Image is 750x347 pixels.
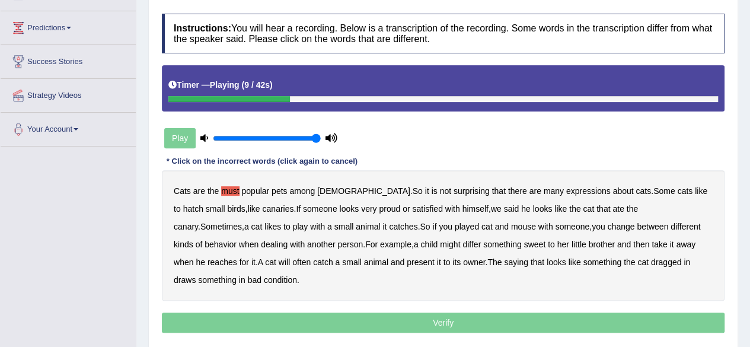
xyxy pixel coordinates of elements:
[651,257,681,267] b: dragged
[529,186,541,196] b: are
[241,186,269,196] b: popular
[279,257,290,267] b: will
[289,186,315,196] b: among
[262,204,293,214] b: canaries
[566,186,611,196] b: expressions
[420,222,430,231] b: So
[452,257,461,267] b: its
[492,186,505,196] b: that
[572,240,586,249] b: little
[283,222,291,231] b: to
[265,257,276,267] b: cat
[227,204,245,214] b: birds
[264,275,297,285] b: condition
[503,204,519,214] b: said
[335,257,340,267] b: a
[531,257,544,267] b: that
[462,240,481,249] b: differ
[240,257,249,267] b: for
[206,204,225,214] b: small
[1,79,136,109] a: Strategy Videos
[380,240,411,249] b: example
[221,186,239,196] b: must
[162,156,362,167] div: * Click on the incorrect words (click again to cancel)
[205,240,237,249] b: behavior
[239,275,245,285] b: in
[588,240,614,249] b: brother
[533,204,553,214] b: looks
[481,222,493,231] b: cat
[592,222,605,231] b: you
[487,257,502,267] b: The
[251,257,256,267] b: it
[443,257,451,267] b: to
[583,204,594,214] b: cat
[425,186,429,196] b: it
[548,240,555,249] b: to
[258,257,263,267] b: A
[307,240,335,249] b: another
[439,222,452,231] b: you
[612,204,624,214] b: ate
[198,275,237,285] b: something
[1,11,136,41] a: Predictions
[208,186,219,196] b: the
[196,240,203,249] b: of
[389,222,417,231] b: catches
[669,240,674,249] b: it
[445,204,460,214] b: with
[524,240,545,249] b: sweet
[334,222,354,231] b: small
[168,81,273,90] h5: Timer —
[547,257,566,267] b: looks
[431,186,437,196] b: is
[391,257,404,267] b: and
[554,204,567,214] b: like
[695,186,707,196] b: like
[671,222,700,231] b: different
[494,222,508,231] b: and
[454,186,490,196] b: surprising
[174,222,198,231] b: canary
[264,222,281,231] b: likes
[555,222,589,231] b: someone
[420,240,438,249] b: child
[652,240,667,249] b: take
[1,45,136,75] a: Success Stories
[239,240,258,249] b: when
[538,222,553,231] b: with
[636,186,651,196] b: cats
[462,204,488,214] b: himself
[208,257,237,267] b: reaches
[162,170,725,301] div: . . , . , . , . , . , . . .
[290,240,305,249] b: with
[653,186,675,196] b: Some
[292,257,311,267] b: often
[174,257,193,267] b: when
[337,240,363,249] b: person
[303,204,337,214] b: someone
[244,80,270,90] b: 9 / 42s
[569,204,580,214] b: the
[557,240,569,249] b: her
[379,204,400,214] b: proud
[174,23,231,33] b: Instructions:
[637,257,649,267] b: cat
[342,257,362,267] b: small
[361,204,376,214] b: very
[568,257,580,267] b: like
[270,80,273,90] b: )
[583,257,621,267] b: something
[633,240,649,249] b: then
[248,275,261,285] b: bad
[403,204,410,214] b: or
[210,80,240,90] b: Playing
[1,113,136,142] a: Your Account
[624,257,635,267] b: the
[437,257,441,267] b: it
[293,222,308,231] b: play
[612,186,633,196] b: about
[364,257,388,267] b: animal
[511,222,536,231] b: mouse
[317,186,410,196] b: [DEMOGRAPHIC_DATA]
